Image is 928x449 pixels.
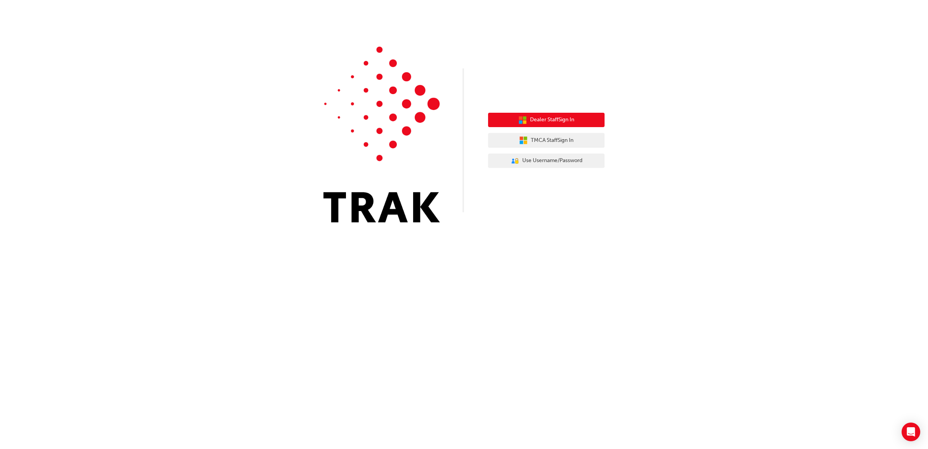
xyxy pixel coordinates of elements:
button: TMCA StaffSign In [488,133,605,148]
button: Use Username/Password [488,154,605,168]
button: Dealer StaffSign In [488,113,605,128]
div: Open Intercom Messenger [902,423,920,441]
span: Use Username/Password [522,156,582,165]
img: Trak [323,47,440,222]
span: TMCA Staff Sign In [531,136,573,145]
span: Dealer Staff Sign In [530,115,574,124]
